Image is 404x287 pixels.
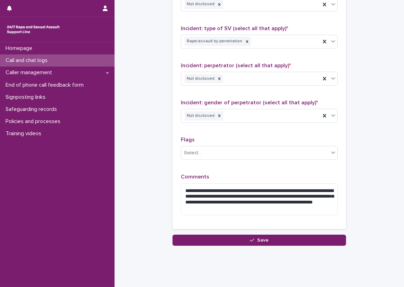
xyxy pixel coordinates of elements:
[181,63,291,68] span: Incident: perpetrator (select all that apply)
[3,45,38,52] p: Homepage
[3,130,47,137] p: Training videos
[184,149,201,157] div: Select...
[185,111,216,121] div: Not disclosed
[3,118,66,125] p: Policies and processes
[185,74,216,84] div: Not disclosed
[257,238,269,243] span: Save
[3,82,89,88] p: End of phone call feedback form
[185,37,243,46] div: Rape/assault by penetration
[3,94,51,101] p: Signposting links
[181,26,288,31] span: Incident: type of SV (select all that apply)
[181,137,195,142] span: Flags
[3,106,62,113] p: Safeguarding records
[172,235,346,246] button: Save
[181,174,209,180] span: Comments
[181,100,318,105] span: Incident: gender of perpetrator (select all that apply)
[6,23,61,36] img: rhQMoQhaT3yELyF149Cw
[3,69,58,76] p: Caller management
[3,57,53,64] p: Call and chat logs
